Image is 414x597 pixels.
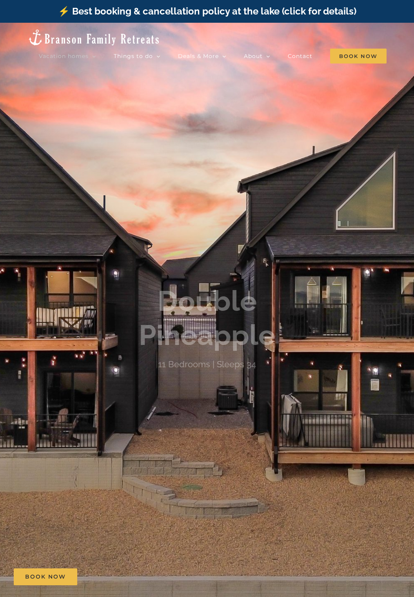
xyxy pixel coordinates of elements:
a: Vacation homes [39,48,96,64]
img: Branson Family Retreats Logo [27,29,160,46]
span: Vacation homes [39,53,89,59]
a: Book Now [14,568,77,585]
span: Book Now [25,573,66,580]
span: Contact [288,53,312,59]
a: Contact [288,48,312,64]
h4: 11 Bedrooms | Sleeps 34 [158,359,256,369]
nav: Main Menu [39,48,387,64]
span: Things to do [114,53,153,59]
span: Book Now [330,49,387,64]
b: Double Pineapple [139,285,275,352]
span: Deals & More [178,53,219,59]
a: ⚡️ Best booking & cancellation policy at the lake (click for details) [58,5,356,17]
span: About [244,53,263,59]
a: Things to do [114,48,160,64]
a: Deals & More [178,48,226,64]
a: About [244,48,270,64]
